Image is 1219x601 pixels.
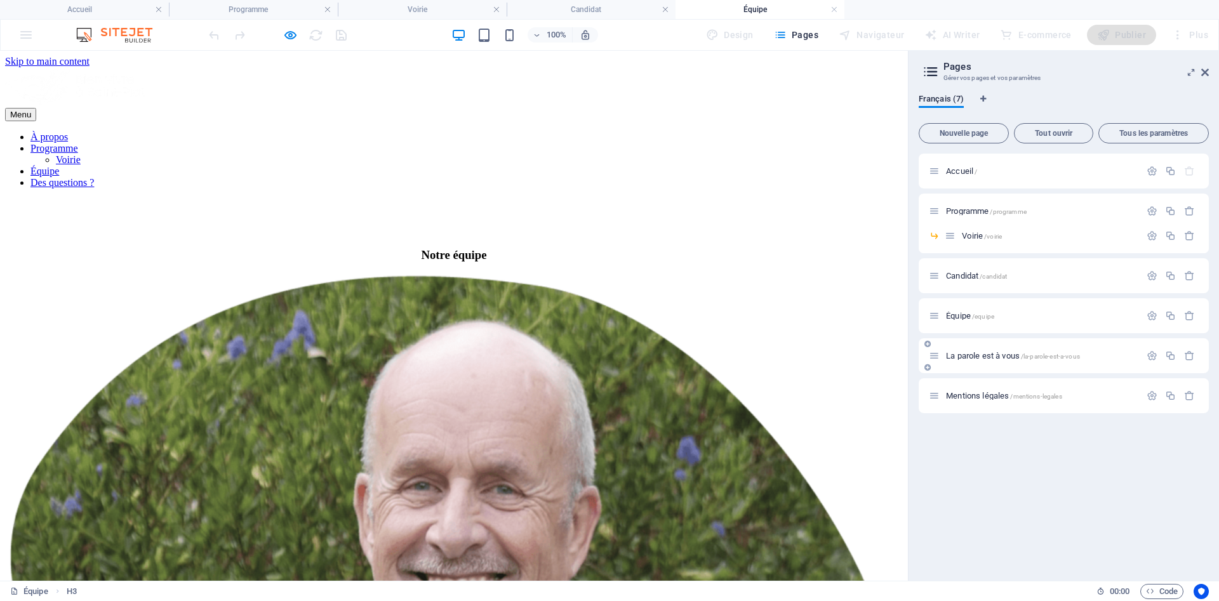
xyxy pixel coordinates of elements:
[946,351,1080,360] span: La parole est à vous
[942,392,1140,400] div: Mentions légales/mentions-legales
[1165,270,1176,281] div: Dupliquer
[919,123,1009,143] button: Nouvelle page
[67,584,77,599] span: Cliquez pour sélectionner. Double-cliquez pour modifier.
[1021,353,1080,360] span: /la-parole-est-a-vous
[1146,584,1178,599] span: Code
[5,5,90,16] a: Skip to main content
[1014,123,1093,143] button: Tout ouvrir
[1165,166,1176,176] div: Dupliquer
[1110,584,1129,599] span: 00 00
[990,208,1026,215] span: /programme
[946,391,1062,400] span: Mentions légales
[975,168,977,175] span: /
[942,167,1140,175] div: Accueil/
[1147,230,1157,241] div: Paramètres
[701,25,759,45] div: Design (Ctrl+Alt+Y)
[919,94,1209,118] div: Onglets langues
[980,273,1007,280] span: /candidat
[774,29,818,41] span: Pages
[1147,390,1157,401] div: Paramètres
[1184,230,1195,241] div: Supprimer
[528,27,573,43] button: 100%
[1147,166,1157,176] div: Paramètres
[1147,270,1157,281] div: Paramètres
[1119,586,1121,596] span: :
[1165,230,1176,241] div: Dupliquer
[942,207,1140,215] div: Programme/programme
[769,25,823,45] button: Pages
[1096,584,1130,599] h6: Durée de la session
[338,3,507,17] h4: Voirie
[10,584,48,599] a: Cliquez pour annuler la sélection. Double-cliquez pour ouvrir Pages.
[67,584,77,599] nav: breadcrumb
[942,272,1140,280] div: Candidat/candidat
[1194,584,1209,599] button: Usercentrics
[580,29,591,41] i: Lors du redimensionnement, ajuster automatiquement le niveau de zoom en fonction de l'appareil sé...
[919,91,964,109] span: Français (7)
[507,3,676,17] h4: Candidat
[942,312,1140,320] div: Équipe/equipe
[972,313,994,320] span: /equipe
[676,3,844,17] h4: Équipe
[1184,166,1195,176] div: La page de départ ne peut pas être supprimée.
[958,232,1140,240] div: Voirie/voirie
[1010,393,1062,400] span: /mentions-legales
[169,3,338,17] h4: Programme
[1184,206,1195,216] div: Supprimer
[1020,129,1088,137] span: Tout ouvrir
[943,72,1183,84] h3: Gérer vos pages et vos paramètres
[1140,584,1183,599] button: Code
[1098,123,1209,143] button: Tous les paramètres
[946,311,994,320] span: Cliquez pour ouvrir la page.
[1147,206,1157,216] div: Paramètres
[924,129,1003,137] span: Nouvelle page
[1184,310,1195,321] div: Supprimer
[1184,390,1195,401] div: Supprimer
[943,61,1209,72] h2: Pages
[1184,350,1195,361] div: Supprimer
[547,27,567,43] h6: 100%
[962,231,1002,241] span: Cliquez pour ouvrir la page.
[946,206,1027,216] span: Cliquez pour ouvrir la page.
[283,27,298,43] button: Cliquez ici pour quitter le mode Aperçu et poursuivre l'édition.
[1147,350,1157,361] div: Paramètres
[1147,310,1157,321] div: Paramètres
[1165,390,1176,401] div: Dupliquer
[942,352,1140,360] div: La parole est à vous/la-parole-est-a-vous
[1165,350,1176,361] div: Dupliquer
[73,27,168,43] img: Editor Logo
[984,233,1002,240] span: /voirie
[1184,270,1195,281] div: Supprimer
[1165,310,1176,321] div: Dupliquer
[1165,206,1176,216] div: Dupliquer
[946,271,1007,281] span: Cliquez pour ouvrir la page.
[946,166,977,176] span: Accueil
[1104,129,1203,137] span: Tous les paramètres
